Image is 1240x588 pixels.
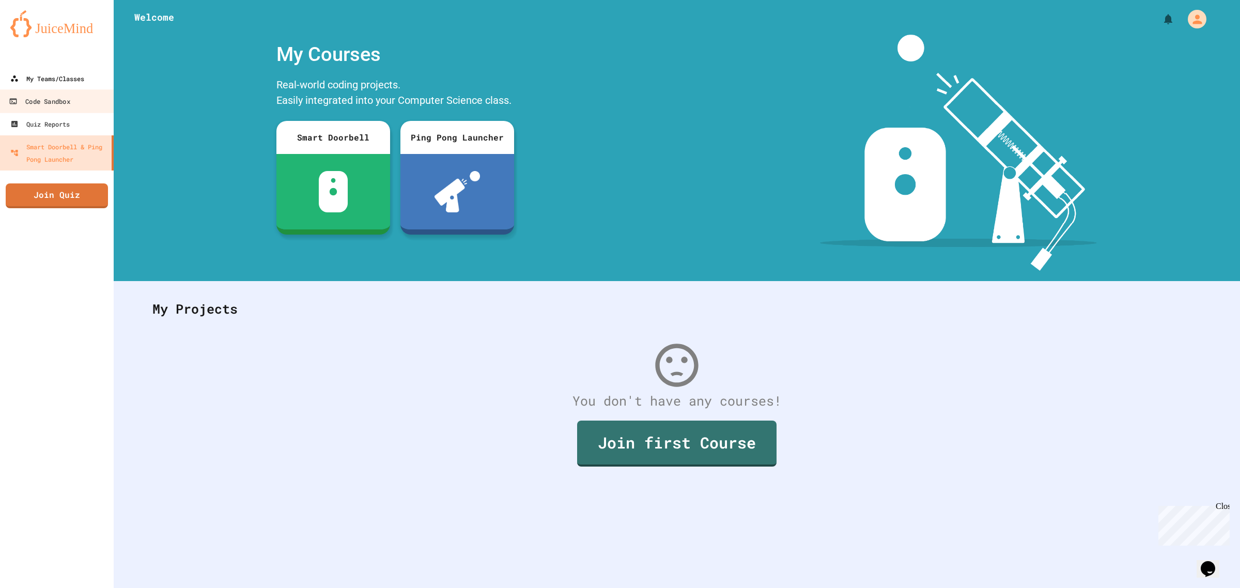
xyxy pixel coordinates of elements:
img: sdb-white.svg [319,171,348,212]
img: logo-orange.svg [10,10,103,37]
div: Code Sandbox [9,95,70,108]
div: Quiz Reports [10,118,70,130]
div: You don't have any courses! [142,391,1212,411]
div: Smart Doorbell & Ping Pong Launcher [10,141,107,165]
img: banner-image-my-projects.png [820,35,1097,271]
div: My Projects [142,289,1212,329]
iframe: chat widget [1154,502,1230,546]
div: Chat with us now!Close [4,4,71,66]
div: Smart Doorbell [276,121,390,154]
div: My Account [1177,7,1209,31]
div: My Courses [271,35,519,74]
img: ppl-with-ball.png [435,171,481,212]
div: Ping Pong Launcher [400,121,514,154]
div: My Notifications [1143,10,1177,28]
a: Join first Course [577,421,777,467]
a: Join Quiz [6,183,108,208]
div: Real-world coding projects. Easily integrated into your Computer Science class. [271,74,519,113]
div: My Teams/Classes [10,72,84,85]
iframe: chat widget [1197,547,1230,578]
